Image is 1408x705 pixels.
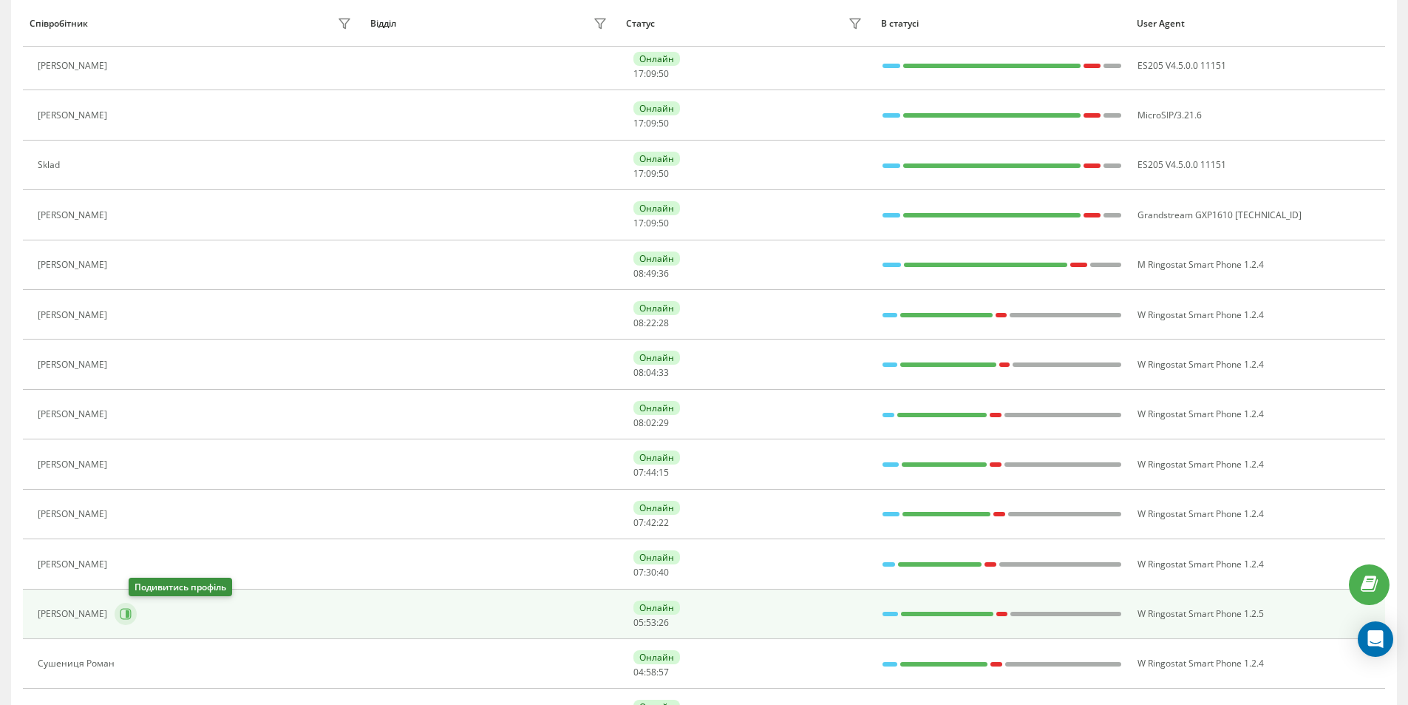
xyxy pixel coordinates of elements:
span: 17 [633,167,644,180]
span: W Ringostat Smart Phone 1.2.4 [1137,507,1264,520]
div: Онлайн [633,451,680,465]
div: Онлайн [633,501,680,515]
div: : : [633,667,669,678]
span: 04 [646,366,656,379]
div: : : [633,69,669,79]
div: : : [633,169,669,179]
div: Онлайн [633,650,680,664]
div: [PERSON_NAME] [38,260,111,270]
div: [PERSON_NAME] [38,61,111,71]
div: : : [633,269,669,279]
span: 30 [646,566,656,578]
div: Sklad [38,160,64,170]
span: MicroSIP/3.21.6 [1137,109,1202,121]
span: Grandstream GXP1610 [TECHNICAL_ID] [1137,209,1302,221]
span: 05 [633,616,644,629]
span: ES205 V4.5.0.0 11151 [1137,158,1226,171]
span: 50 [659,67,669,80]
div: Онлайн [633,52,680,66]
span: 50 [659,167,669,180]
span: 04 [633,666,644,678]
div: Онлайн [633,351,680,365]
span: W Ringostat Smart Phone 1.2.4 [1137,558,1264,570]
div: Статус [626,18,655,29]
span: 50 [659,117,669,129]
span: 08 [633,366,644,379]
div: [PERSON_NAME] [38,459,111,470]
span: 08 [633,267,644,280]
span: 22 [646,317,656,329]
span: 42 [646,516,656,529]
div: : : [633,567,669,578]
span: 15 [659,466,669,479]
span: W Ringostat Smart Phone 1.2.4 [1137,458,1264,470]
div: Онлайн [633,550,680,564]
div: Подивитись профіль [129,578,232,596]
div: : : [633,518,669,528]
div: [PERSON_NAME] [38,409,111,419]
span: 49 [646,267,656,280]
div: [PERSON_NAME] [38,310,111,320]
span: 08 [633,317,644,329]
div: Відділ [370,18,396,29]
div: [PERSON_NAME] [38,609,111,619]
span: 57 [659,666,669,678]
div: [PERSON_NAME] [38,559,111,570]
span: 09 [646,217,656,229]
div: Open Intercom Messenger [1358,621,1393,657]
span: 07 [633,516,644,529]
span: 17 [633,117,644,129]
span: 02 [646,416,656,429]
div: Онлайн [633,101,680,115]
div: : : [633,218,669,229]
span: 22 [659,516,669,529]
span: 29 [659,416,669,429]
span: W Ringostat Smart Phone 1.2.5 [1137,607,1264,620]
div: [PERSON_NAME] [38,210,111,220]
div: Онлайн [633,301,680,315]
div: [PERSON_NAME] [38,509,111,519]
div: [PERSON_NAME] [38,110,111,121]
div: Сушениця Роман [38,658,118,669]
span: 36 [659,267,669,280]
span: 50 [659,217,669,229]
span: 40 [659,566,669,578]
div: Співробітник [30,18,88,29]
div: : : [633,418,669,428]
div: User Agent [1137,18,1378,29]
span: W Ringostat Smart Phone 1.2.4 [1137,657,1264,669]
span: 07 [633,566,644,578]
span: ES205 V4.5.0.0 11151 [1137,59,1226,72]
span: W Ringostat Smart Phone 1.2.4 [1137,308,1264,321]
span: W Ringostat Smart Phone 1.2.4 [1137,408,1264,420]
span: 17 [633,67,644,80]
span: 28 [659,317,669,329]
div: Онлайн [633,152,680,166]
div: [PERSON_NAME] [38,360,111,370]
span: W Ringostat Smart Phone 1.2.4 [1137,358,1264,371]
span: 53 [646,616,656,629]
span: M Ringostat Smart Phone 1.2.4 [1137,258,1264,271]
span: 26 [659,616,669,629]
span: 17 [633,217,644,229]
div: : : [633,618,669,628]
div: : : [633,318,669,328]
div: Онлайн [633,601,680,615]
span: 09 [646,67,656,80]
span: 58 [646,666,656,678]
span: 08 [633,416,644,429]
div: Онлайн [633,201,680,215]
span: 33 [659,366,669,379]
div: Онлайн [633,252,680,266]
div: : : [633,468,669,478]
div: Онлайн [633,401,680,415]
div: В статусі [881,18,1123,29]
span: 44 [646,466,656,479]
div: : : [633,368,669,378]
div: : : [633,118,669,129]
span: 07 [633,466,644,479]
span: 09 [646,167,656,180]
span: 09 [646,117,656,129]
